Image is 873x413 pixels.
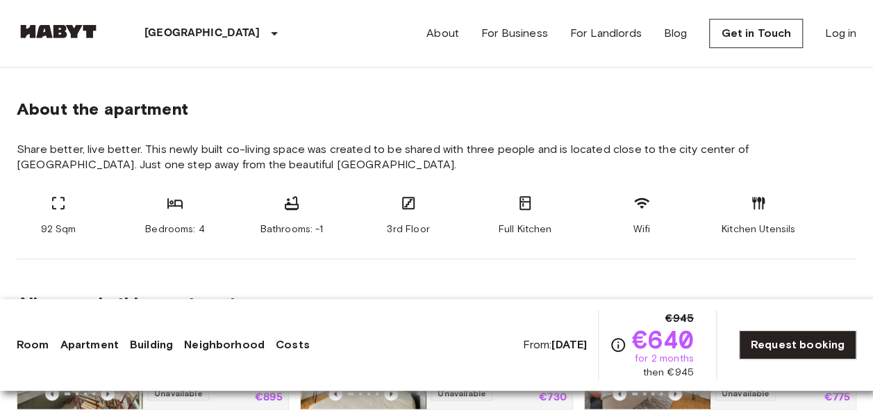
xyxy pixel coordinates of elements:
a: Blog [664,25,688,42]
span: Wifi [633,222,651,236]
span: Unavailable [431,387,492,400]
button: Previous image [45,387,59,400]
b: [DATE] [551,338,587,351]
a: About [426,25,459,42]
a: Building [130,337,173,353]
span: All rooms in this apartment [17,293,856,314]
a: Neighborhood [184,337,265,353]
span: €640 [632,327,694,352]
p: €730 [539,392,567,403]
a: Get in Touch [709,19,803,48]
span: About the apartment [17,99,188,120]
span: Bathrooms: -1 [260,222,324,236]
span: Full Kitchen [499,222,552,236]
button: Previous image [329,387,342,400]
a: Request booking [739,330,856,359]
a: Log in [825,25,856,42]
span: Share better, live better. This newly built co-living space was created to be shared with three p... [17,142,856,172]
span: 92 Sqm [41,222,76,236]
span: Kitchen Utensils [722,222,795,236]
a: For Business [481,25,548,42]
span: for 2 months [635,352,694,366]
span: Unavailable [148,387,209,400]
span: From: [522,337,587,353]
p: €775 [824,392,850,403]
button: Previous image [613,387,626,400]
span: 3rd Floor [387,222,429,236]
img: Habyt [17,24,100,38]
button: Previous image [384,387,398,400]
a: For Landlords [570,25,642,42]
button: Previous image [101,387,115,400]
a: Apartment [60,337,119,353]
span: then €945 [642,366,693,380]
span: Unavailable [715,387,776,400]
a: Costs [276,337,310,353]
span: Bedrooms: 4 [145,222,205,236]
svg: Check cost overview for full price breakdown. Please note that discounts apply to new joiners onl... [610,337,626,353]
p: €895 [255,392,283,403]
span: €945 [665,310,694,327]
a: Room [17,337,49,353]
button: Previous image [668,387,682,400]
p: [GEOGRAPHIC_DATA] [144,25,260,42]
